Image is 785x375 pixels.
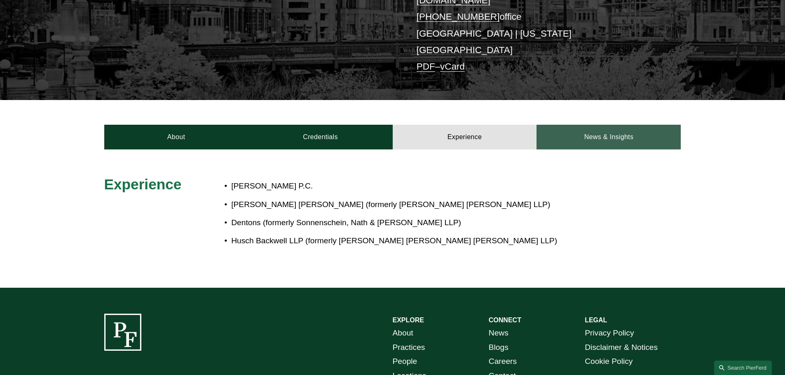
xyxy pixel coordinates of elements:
a: About [104,125,248,149]
p: Dentons (formerly Sonnenschein, Nath & [PERSON_NAME] LLP) [231,216,609,230]
a: People [393,354,417,369]
p: [PERSON_NAME] [PERSON_NAME] (formerly [PERSON_NAME] [PERSON_NAME] LLP) [231,198,609,212]
a: Careers [489,354,517,369]
a: Disclaimer & Notices [585,340,658,355]
a: News & Insights [537,125,681,149]
a: Blogs [489,340,508,355]
a: vCard [440,61,465,72]
a: Privacy Policy [585,326,634,340]
a: News [489,326,508,340]
strong: EXPLORE [393,317,424,324]
a: PDF [417,61,435,72]
strong: LEGAL [585,317,607,324]
p: [PERSON_NAME] P.C. [231,179,609,193]
a: Credentials [248,125,393,149]
a: Search this site [714,361,772,375]
p: Husch Backwell LLP (formerly [PERSON_NAME] [PERSON_NAME] [PERSON_NAME] LLP) [231,234,609,248]
a: Experience [393,125,537,149]
span: Experience [104,176,182,192]
strong: CONNECT [489,317,521,324]
a: [PHONE_NUMBER] [417,12,500,22]
a: About [393,326,413,340]
a: Cookie Policy [585,354,633,369]
a: Practices [393,340,425,355]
